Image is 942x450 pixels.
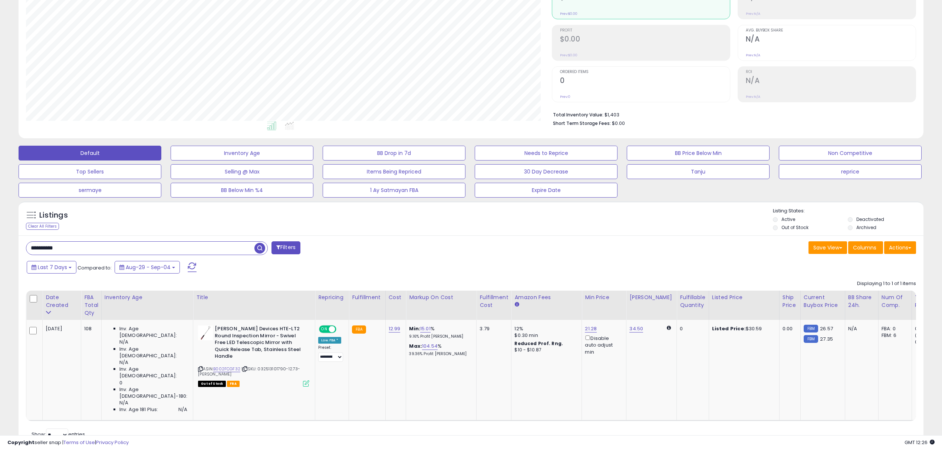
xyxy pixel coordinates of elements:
button: Save View [808,241,847,254]
span: Avg. Buybox Share [746,29,916,33]
div: Repricing [318,294,346,301]
span: Last 7 Days [38,264,67,271]
span: Show: entries [32,431,85,438]
h2: 0 [560,76,730,86]
a: 12.99 [389,325,401,332]
button: Needs to Reprice [475,146,617,161]
div: N/A [848,325,873,332]
div: FBA Total Qty [84,294,98,317]
small: Prev: $0.00 [560,53,577,57]
div: Markup on Cost [409,294,473,301]
small: Prev: N/A [746,11,760,16]
button: Inventory Age [171,146,313,161]
button: BB Below Min %4 [171,183,313,198]
li: $1,403 [553,110,911,119]
div: Date Created [46,294,78,309]
div: $0.30 min [514,332,576,339]
b: [PERSON_NAME] Devices HTE-LT2 Round Inspection Mirror - Swivel Free LED Telescopic Mirror with Qu... [215,325,305,362]
span: Inv. Age [DEMOGRAPHIC_DATA]: [119,325,187,339]
div: % [409,325,471,339]
div: ASIN: [198,325,309,386]
small: Prev: $0.00 [560,11,577,16]
span: Inv. Age 181 Plus: [119,406,158,413]
div: Displaying 1 to 1 of 1 items [857,280,916,287]
span: Columns [853,244,876,251]
small: Prev: N/A [746,53,760,57]
span: Ordered Items [560,70,730,74]
small: (0%) [915,332,925,338]
span: All listings that are currently out of stock and unavailable for purchase on Amazon [198,381,226,387]
h5: Listings [39,210,68,221]
label: Out of Stock [781,224,808,231]
button: reprice [779,164,922,179]
p: Listing States: [773,208,923,215]
button: 1 Ay Satmayan FBA [323,183,465,198]
div: Title [196,294,312,301]
span: Aug-29 - Sep-04 [126,264,171,271]
div: seller snap | | [7,439,129,446]
div: Inventory Age [105,294,190,301]
a: Privacy Policy [96,439,129,446]
button: 30 Day Decrease [475,164,617,179]
small: FBM [804,335,818,343]
b: Min: [409,325,420,332]
div: [DATE] [46,325,75,332]
button: Columns [848,241,883,254]
div: % [409,343,471,357]
span: N/A [119,359,128,366]
button: Default [19,146,161,161]
span: Profit [560,29,730,33]
button: BB Price Below Min [627,146,770,161]
div: Fulfillment [352,294,382,301]
b: Short Term Storage Fees: [553,120,611,126]
button: Actions [884,241,916,254]
h2: N/A [746,35,916,45]
div: 0 [680,325,703,332]
span: 26.57 [820,325,833,332]
a: 15.01 [420,325,431,332]
div: Num of Comp. [882,294,909,309]
div: [PERSON_NAME] [629,294,673,301]
div: Low. FBA * [318,337,341,344]
b: Reduced Prof. Rng. [514,340,563,347]
span: $0.00 [612,120,625,127]
div: Cost [389,294,403,301]
span: 2025-09-12 12:26 GMT [905,439,935,446]
small: Amazon Fees. [514,301,519,308]
h2: $0.00 [560,35,730,45]
span: OFF [335,326,347,332]
div: BB Share 24h. [848,294,875,309]
img: 21iuXQqAm7L._SL40_.jpg [198,325,213,340]
b: Listed Price: [712,325,746,332]
strong: Copyright [7,439,34,446]
button: Aug-29 - Sep-04 [115,261,180,274]
div: Current Buybox Price [804,294,842,309]
span: 27.35 [820,335,833,343]
div: $30.59 [712,325,774,332]
div: Ship Price [783,294,797,309]
label: Archived [856,224,876,231]
div: 3.79 [480,325,505,332]
span: FBA [227,381,240,387]
div: Total Rev. [915,294,942,309]
span: 0 [119,380,122,386]
span: ON [320,326,329,332]
p: 39.36% Profit [PERSON_NAME] [409,351,471,357]
a: Terms of Use [63,439,95,446]
a: B002FCGF32 [213,366,240,372]
div: Listed Price [712,294,776,301]
div: Fulfillment Cost [480,294,508,309]
span: ROI [746,70,916,74]
div: Clear All Filters [26,223,59,230]
div: Disable auto adjust min [585,334,620,355]
button: Non Competitive [779,146,922,161]
a: 21.28 [585,325,597,332]
div: Preset: [318,345,343,362]
span: Inv. Age [DEMOGRAPHIC_DATA]: [119,346,187,359]
span: Compared to: [78,264,112,271]
label: Active [781,216,795,222]
a: 34.50 [629,325,643,332]
label: Deactivated [856,216,884,222]
th: The percentage added to the cost of goods (COGS) that forms the calculator for Min & Max prices. [406,291,477,320]
a: 104.54 [422,343,438,350]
